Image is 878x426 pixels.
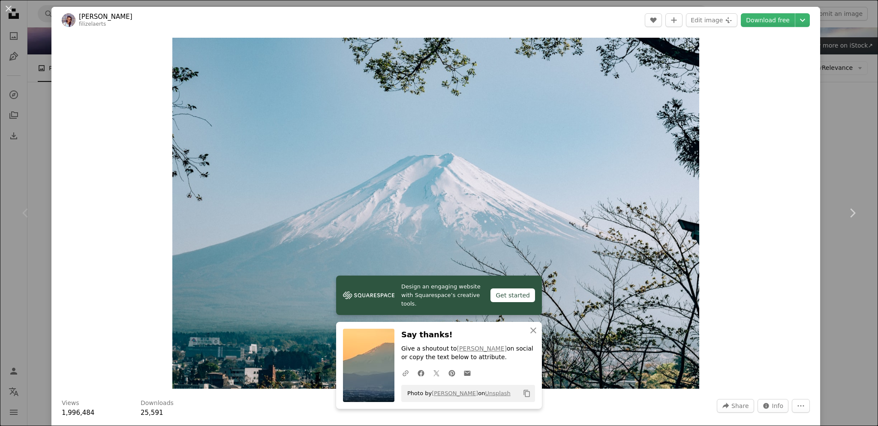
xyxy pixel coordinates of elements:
a: Share on Pinterest [444,364,460,381]
a: Unsplash [485,390,510,396]
h3: Downloads [141,399,174,408]
a: Share over email [460,364,475,381]
a: [PERSON_NAME] [432,390,478,396]
a: Share on Facebook [413,364,429,381]
span: Info [772,399,784,412]
img: Go to Filiz Elaerts's profile [62,13,75,27]
span: Design an engaging website with Squarespace’s creative tools. [401,282,484,308]
button: Zoom in on this image [172,38,699,389]
a: Next [827,172,878,254]
a: [PERSON_NAME] [457,345,507,352]
button: Choose download size [795,13,810,27]
p: Give a shoutout to on social or copy the text below to attribute. [401,345,535,362]
button: Edit image [686,13,737,27]
h3: Views [62,399,79,408]
a: Download free [741,13,795,27]
span: Photo by on [403,387,511,400]
button: Copy to clipboard [520,386,534,401]
img: file-1606177908946-d1eed1cbe4f5image [343,289,394,302]
h3: Say thanks! [401,329,535,341]
a: [PERSON_NAME] [79,12,132,21]
button: More Actions [792,399,810,413]
a: Share on Twitter [429,364,444,381]
button: Add to Collection [665,13,683,27]
button: Like [645,13,662,27]
span: Share [731,399,749,412]
span: 1,996,484 [62,409,94,417]
a: Design an engaging website with Squarespace’s creative tools.Get started [336,276,542,315]
img: white and black mountain under blue sky during daytime [172,38,699,389]
button: Stats about this image [758,399,789,413]
button: Share this image [717,399,754,413]
div: Get started [490,288,535,302]
span: 25,591 [141,409,163,417]
a: filizelaerts [79,21,106,27]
